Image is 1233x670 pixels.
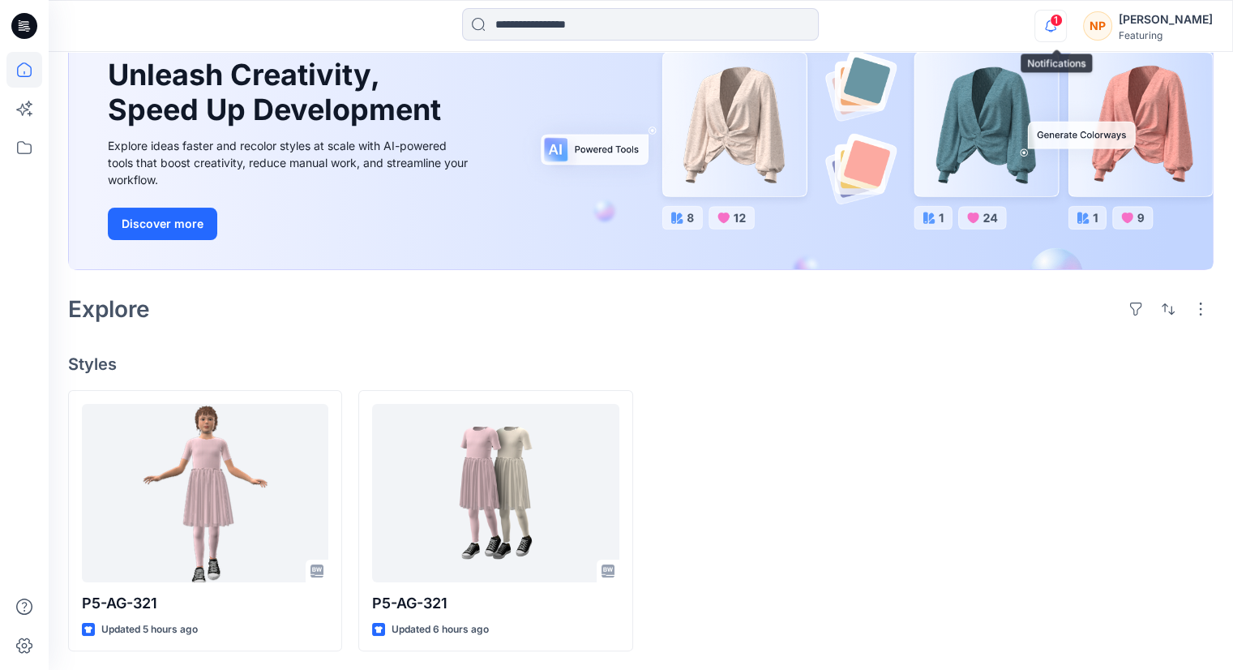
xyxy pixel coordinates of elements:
div: Featuring [1119,29,1213,41]
div: Explore ideas faster and recolor styles at scale with AI-powered tools that boost creativity, red... [108,137,473,188]
h2: Explore [68,296,150,322]
h4: Styles [68,354,1214,374]
div: NP [1083,11,1112,41]
p: P5-AG-321 [372,592,619,615]
a: P5-AG-321 [82,404,328,582]
h1: Unleash Creativity, Speed Up Development [108,58,448,127]
div: [PERSON_NAME] [1119,10,1213,29]
a: Discover more [108,208,473,240]
p: Updated 6 hours ago [392,621,489,638]
p: P5-AG-321 [82,592,328,615]
span: 1 [1050,14,1063,27]
a: P5-AG-321 [372,404,619,582]
button: Discover more [108,208,217,240]
p: Updated 5 hours ago [101,621,198,638]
